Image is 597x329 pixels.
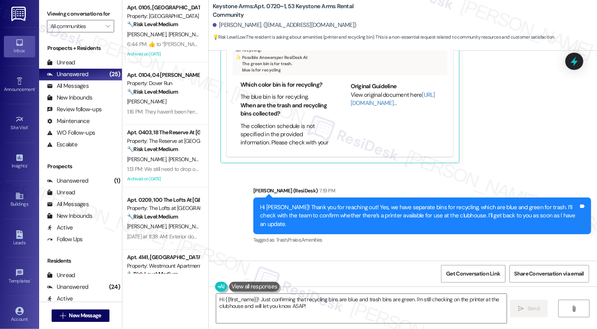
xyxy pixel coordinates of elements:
div: Active [47,295,73,303]
div: Apt. 0105, [GEOGRAPHIC_DATA] [127,4,199,12]
div: Follow Ups [47,235,83,244]
div: Residents [39,257,122,265]
span: Share Conversation via email [515,270,584,278]
strong: 🔧 Risk Level: Medium [127,146,178,153]
div: [PERSON_NAME]. ([EMAIL_ADDRESS][DOMAIN_NAME]) [213,21,357,29]
a: Account [4,304,35,325]
button: New Message [52,309,109,322]
button: Get Conversation Link [441,265,505,283]
div: 1:13 PM: We still need to drop off a container for the paint to be put in :) [127,165,286,173]
button: Send [510,300,548,317]
div: Property: [GEOGRAPHIC_DATA] [127,12,199,20]
div: 1:16 PM: They haven't been here yet that I know of [127,108,238,115]
div: Apt. 4141, [GEOGRAPHIC_DATA] Homes [127,253,199,261]
div: New Inbounds [47,212,92,220]
span: • [27,162,28,167]
span: Trash , [276,237,288,243]
div: Property: The Reserve at [GEOGRAPHIC_DATA] [127,137,199,145]
div: Hi [PERSON_NAME]! Thank you for reaching out! Yes, we have separate bins for recycling, which are... [260,203,579,228]
span: New Message [69,311,101,320]
li: The blue bin is for recycling. [240,93,329,101]
span: [PERSON_NAME] [168,156,207,163]
div: This FAQ directly answers the resident's question about recycling bins, specifying the correct bi... [233,35,447,75]
li: When are the trash and recycling bins collected? [240,101,329,118]
div: Active [47,224,73,232]
button: Share Conversation via email [509,265,589,283]
strong: 🔧 Risk Level: Medium [127,21,178,28]
div: All Messages [47,200,89,208]
a: Inbox [4,36,35,57]
textarea: Hi {{first_name}}! Just confirming that recycling bins are blue and trash bins are green. I'm sti... [216,294,507,323]
div: Property: Westmount Apartments [127,262,199,270]
span: Praise , [288,237,301,243]
div: Unanswered [47,177,88,185]
div: WO Follow-ups [47,129,95,137]
div: (1) [112,175,122,187]
div: Unread [47,59,75,67]
div: Unanswered [47,283,88,291]
i:  [106,23,110,29]
a: Leads [4,228,35,249]
div: Tagged as: [253,234,591,245]
div: (24) [107,281,122,293]
b: Keystone Arms: Apt. 0720~1, 53 Keystone Arms Rental Community [213,2,369,19]
div: Maintenance [47,117,90,125]
li: The collection schedule is not specified in the provided information. Please check with your prop... [240,122,329,164]
span: • [35,85,36,91]
span: • [28,124,29,129]
b: Original Guideline [351,82,397,90]
span: [PERSON_NAME] [127,223,169,230]
strong: 🔧 Risk Level: Medium [127,270,178,277]
div: Prospects + Residents [39,44,122,52]
div: New Inbounds [47,94,92,102]
span: [PERSON_NAME] [127,31,169,38]
strong: 💡 Risk Level: Low [213,34,246,40]
a: Buildings [4,189,35,210]
a: Site Visit • [4,113,35,134]
span: [PERSON_NAME] [127,156,169,163]
span: [PERSON_NAME] [168,31,207,38]
span: • [30,277,31,283]
div: Escalate [47,140,77,149]
i:  [571,306,577,312]
div: ✨ Possible Answer s per ResiDesk AI: [236,55,444,60]
a: Insights • [4,151,35,172]
span: Get Conversation Link [446,270,500,278]
div: All Messages [47,82,89,90]
div: Apt. 0403, 18 The Reserve At [GEOGRAPHIC_DATA] [127,128,199,137]
div: Archived on [DATE] [126,49,200,59]
i:  [60,313,66,319]
span: [PERSON_NAME] [168,223,207,230]
span: Send [527,304,540,313]
div: Review follow-ups [47,105,102,114]
div: [DATE] at 11:38 AM: Exterior doors would have handicap access [127,233,269,240]
div: Property: Dover Run [127,79,199,87]
div: Property: The Lofts at [GEOGRAPHIC_DATA] [127,204,199,212]
i:  [518,306,524,312]
label: Viewing conversations for [47,8,114,20]
li: The green bin is for trash. [242,61,444,66]
strong: 🔧 Risk Level: Medium [127,213,178,220]
div: Unanswered [47,70,88,78]
li: blue is for recycling [242,67,444,73]
div: Apt. 0209, 100 The Lofts At [GEOGRAPHIC_DATA] [127,196,199,204]
span: : The resident is asking about amenities (printer and recycling bin). This is a non-essential req... [213,33,555,41]
a: Templates • [4,266,35,287]
div: Prospects [39,162,122,171]
strong: 🔧 Risk Level: Medium [127,88,178,95]
li: Which color bin is for recycling? [240,81,329,89]
div: [PERSON_NAME] (ResiDesk) [253,187,591,197]
input: All communities [50,20,102,32]
div: View original document here [351,91,447,108]
span: Amenities [301,237,323,243]
div: 7:19 PM [318,187,335,195]
div: Unread [47,271,75,279]
a: [URL][DOMAIN_NAME]… [351,91,435,107]
div: (25) [108,68,122,80]
img: ResiDesk Logo [11,7,27,21]
div: 6:44 PM: ​👍​ to “ [PERSON_NAME] (Windsor Commons): Anytime, I'm glad I could help. ” [127,41,322,48]
div: Unread [47,189,75,197]
span: [PERSON_NAME] [127,98,166,105]
div: Archived on [DATE] [126,174,200,184]
div: Apt. 0104, 04 [PERSON_NAME] Dover LLC [127,71,199,79]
